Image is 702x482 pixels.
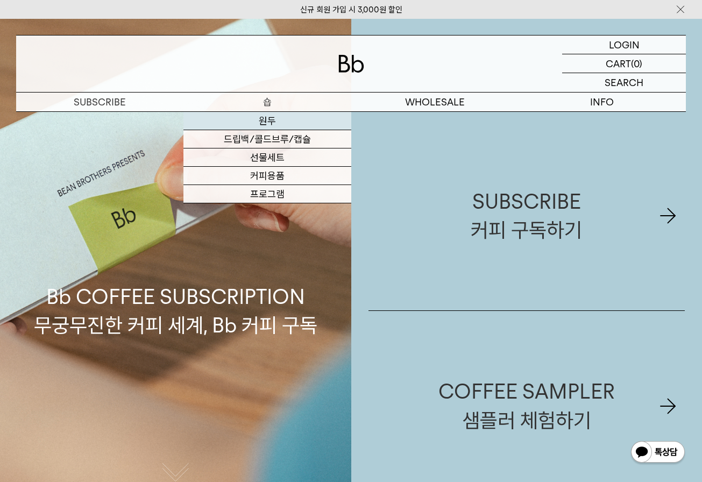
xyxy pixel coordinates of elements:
[183,185,351,203] a: 프로그램
[606,54,631,73] p: CART
[183,112,351,130] a: 원두
[609,36,640,54] p: LOGIN
[519,93,686,111] p: INFO
[16,93,183,111] a: SUBSCRIBE
[630,440,686,466] img: 카카오톡 채널 1:1 채팅 버튼
[562,54,686,73] a: CART (0)
[183,148,351,167] a: 선물세트
[34,180,317,339] p: Bb COFFEE SUBSCRIPTION 무궁무진한 커피 세계, Bb 커피 구독
[562,36,686,54] a: LOGIN
[631,54,642,73] p: (0)
[183,130,351,148] a: 드립백/콜드브루/캡슐
[351,93,519,111] p: WHOLESALE
[338,55,364,73] img: 로고
[438,377,615,434] div: COFFEE SAMPLER 샘플러 체험하기
[300,5,402,15] a: 신규 회원 가입 시 3,000원 할인
[471,187,582,244] div: SUBSCRIBE 커피 구독하기
[605,73,643,92] p: SEARCH
[183,167,351,185] a: 커피용품
[183,93,351,111] a: 숍
[368,121,685,310] a: SUBSCRIBE커피 구독하기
